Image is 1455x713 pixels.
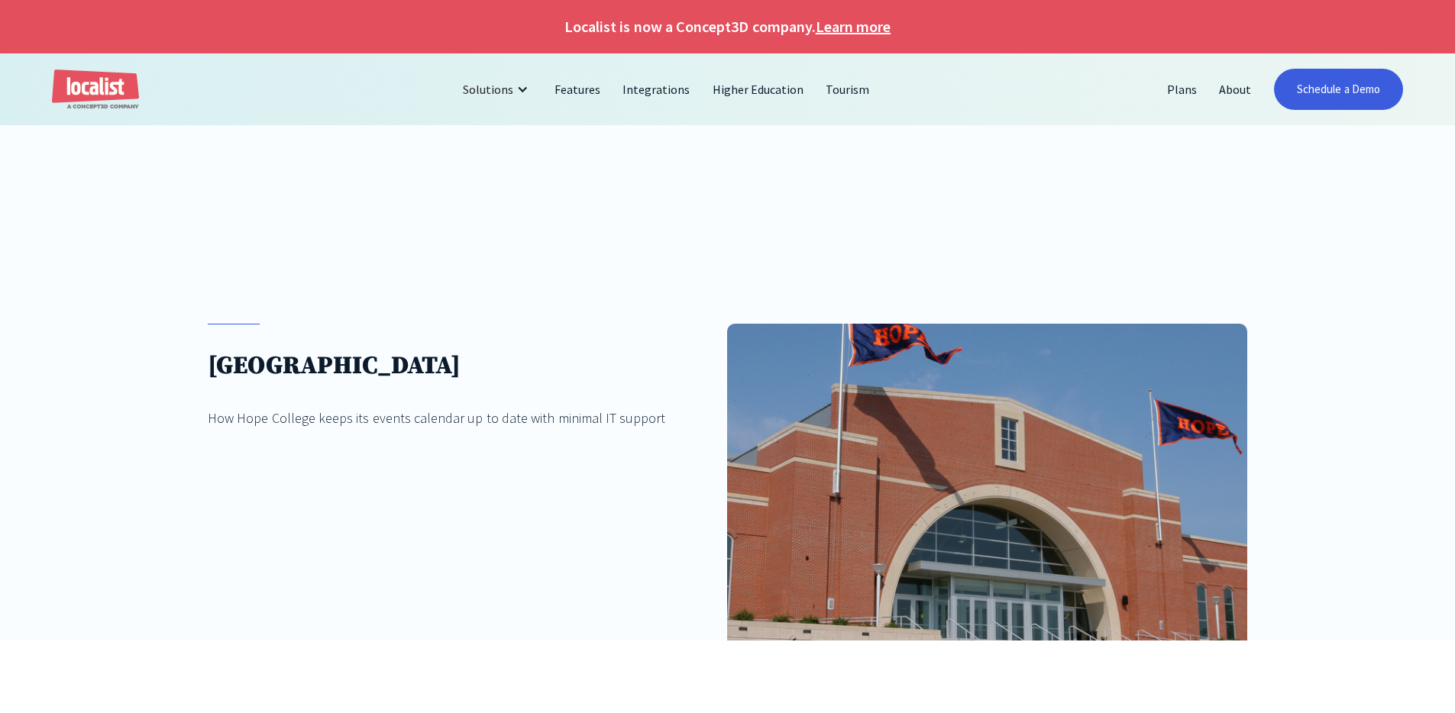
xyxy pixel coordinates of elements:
[208,350,665,382] h1: [GEOGRAPHIC_DATA]
[815,71,881,108] a: Tourism
[816,15,891,38] a: Learn more
[451,71,544,108] div: Solutions
[1208,71,1263,108] a: About
[1156,71,1208,108] a: Plans
[52,69,139,110] a: home
[702,71,816,108] a: Higher Education
[612,71,701,108] a: Integrations
[208,408,665,428] div: How Hope College keeps its events calendar up to date with minimal IT support
[544,71,612,108] a: Features
[1274,69,1403,110] a: Schedule a Demo
[463,80,513,98] div: Solutions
